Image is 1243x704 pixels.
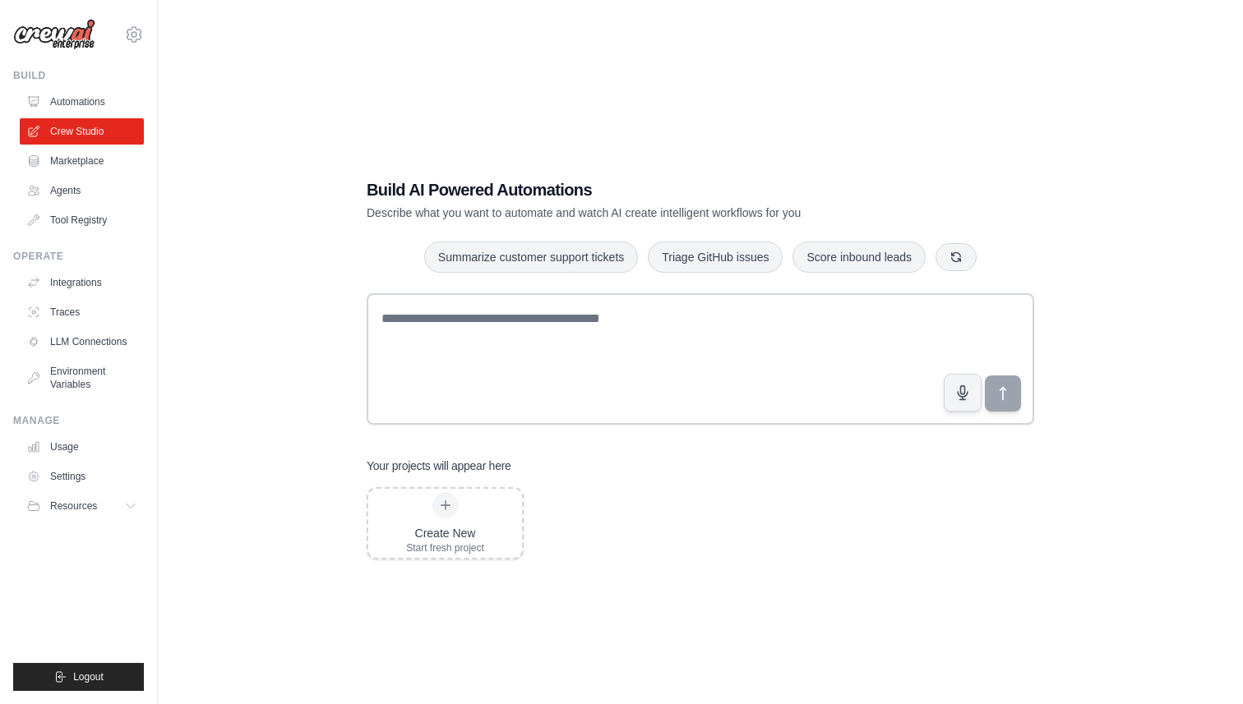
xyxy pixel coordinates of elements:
[20,299,144,325] a: Traces
[13,414,144,427] div: Manage
[13,663,144,691] button: Logout
[20,329,144,355] a: LLM Connections
[13,19,95,50] img: Logo
[406,525,484,541] div: Create New
[20,269,144,296] a: Integrations
[20,177,144,204] a: Agents
[424,242,638,273] button: Summarize customer support tickets
[792,242,926,273] button: Score inbound leads
[20,89,144,115] a: Automations
[367,178,919,201] h1: Build AI Powered Automations
[20,148,144,174] a: Marketplace
[13,69,144,82] div: Build
[20,493,144,519] button: Resources
[648,242,783,273] button: Triage GitHub issues
[406,541,484,554] div: Start fresh project
[367,458,511,474] h3: Your projects will appear here
[20,358,144,398] a: Environment Variables
[73,670,104,683] span: Logout
[20,118,144,145] a: Crew Studio
[13,250,144,263] div: Operate
[20,434,144,460] a: Usage
[50,499,97,513] span: Resources
[20,463,144,490] a: Settings
[936,243,977,271] button: Get new suggestions
[367,205,919,221] p: Describe what you want to automate and watch AI create intelligent workflows for you
[944,374,982,412] button: Click to speak your automation idea
[20,207,144,233] a: Tool Registry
